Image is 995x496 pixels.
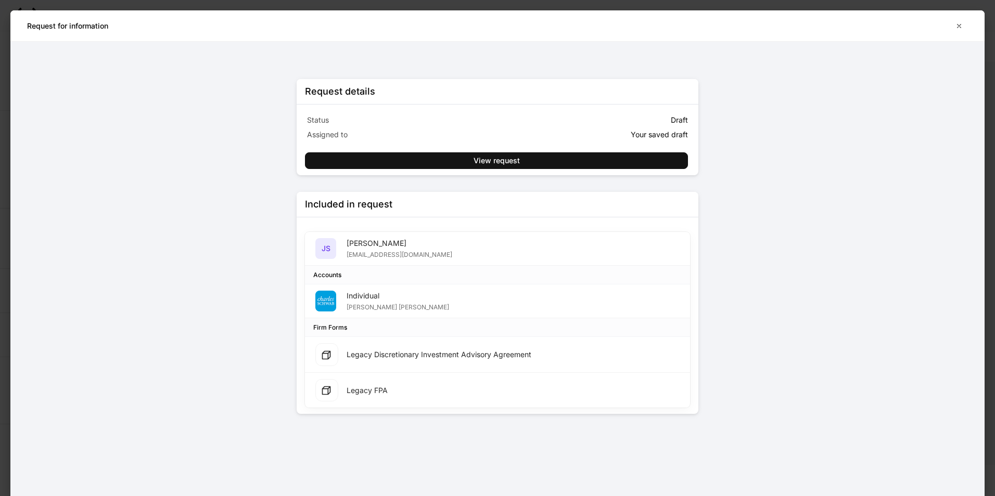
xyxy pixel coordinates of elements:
[347,301,449,311] div: [PERSON_NAME] [PERSON_NAME]
[313,322,347,332] div: Firm Forms
[347,291,449,301] div: Individual
[347,349,531,360] div: Legacy Discretionary Investment Advisory Agreement
[315,291,336,311] img: charles-schwab-BFYFdbvS.png
[313,270,341,280] div: Accounts
[347,238,452,249] div: [PERSON_NAME]
[631,129,688,140] p: Your saved draft
[671,115,688,125] p: Draft
[305,85,375,98] div: Request details
[27,21,108,31] h5: Request for information
[347,385,388,396] div: Legacy FPA
[305,198,392,211] div: Included in request
[347,249,452,259] div: [EMAIL_ADDRESS][DOMAIN_NAME]
[307,129,495,140] p: Assigned to
[305,152,688,169] button: View request
[474,157,520,164] div: View request
[307,115,495,125] p: Status
[322,243,330,254] h5: JS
